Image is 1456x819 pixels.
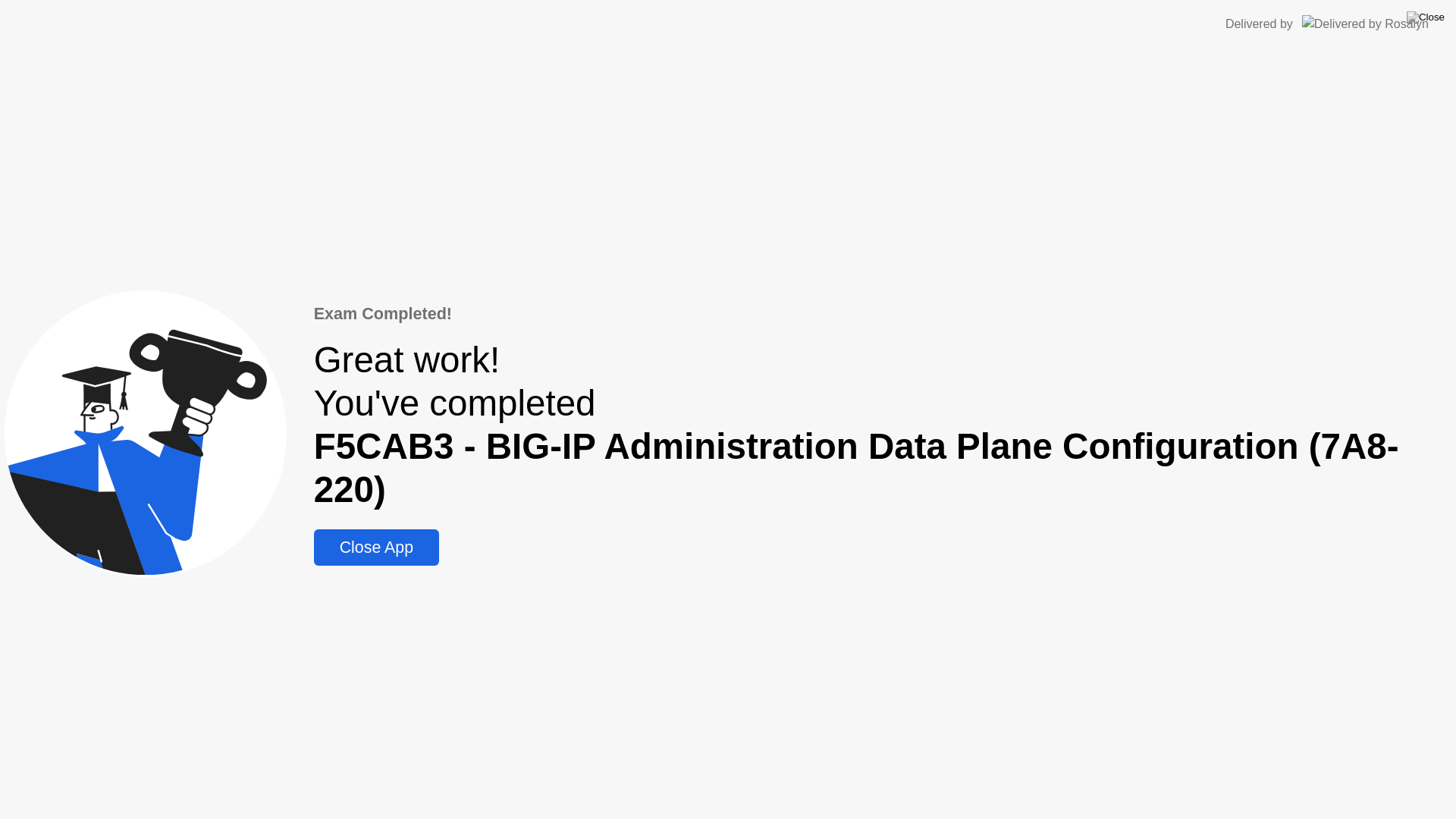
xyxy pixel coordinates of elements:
div: Delivered by [1225,15,1293,33]
div: Great work! You've completed [314,338,1451,511]
b: F5CAB3 - BIG-IP Administration Data Plane Configuration (7A8-220) [314,426,1399,510]
div: Close App [318,538,435,557]
img: Close [1407,11,1445,24]
img: Delivered by Rosalyn [1302,15,1429,33]
div: Exam Completed! [314,302,1451,326]
button: Close App [314,529,439,566]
